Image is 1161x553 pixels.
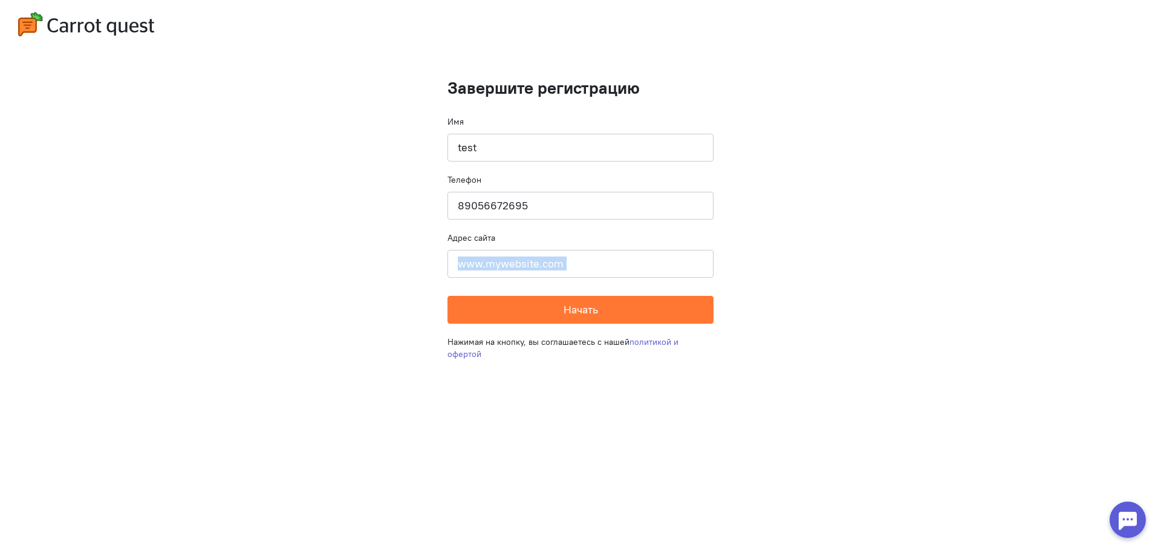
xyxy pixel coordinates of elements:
[447,232,495,244] label: Адрес сайта
[447,192,714,220] input: +79001110101
[447,116,464,128] label: Имя
[447,174,481,186] label: Телефон
[18,12,154,36] img: carrot-quest-logo.svg
[564,303,598,316] span: Начать
[447,296,714,324] button: Начать
[447,134,714,162] input: Ваше имя
[447,79,714,97] h1: Завершите регистрацию
[447,250,714,278] input: www.mywebsite.com
[447,336,678,359] a: политикой и офертой
[447,324,714,372] div: Нажимая на кнопку, вы соглашаетесь с нашей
